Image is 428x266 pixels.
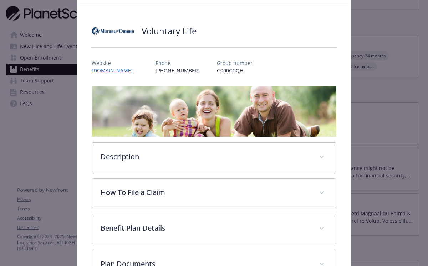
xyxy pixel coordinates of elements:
[142,25,197,37] h2: Voluntary Life
[217,59,253,67] p: Group number
[92,179,336,208] div: How To File a Claim
[92,67,138,74] a: [DOMAIN_NAME]
[92,143,336,172] div: Description
[92,20,134,42] img: Mutual of Omaha Insurance Company
[101,223,310,234] p: Benefit Plan Details
[217,67,253,74] p: G000CGQH
[92,214,336,244] div: Benefit Plan Details
[156,67,200,74] p: [PHONE_NUMBER]
[92,59,138,67] p: Website
[156,59,200,67] p: Phone
[101,187,310,198] p: How To File a Claim
[101,151,310,162] p: Description
[92,86,336,137] img: banner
